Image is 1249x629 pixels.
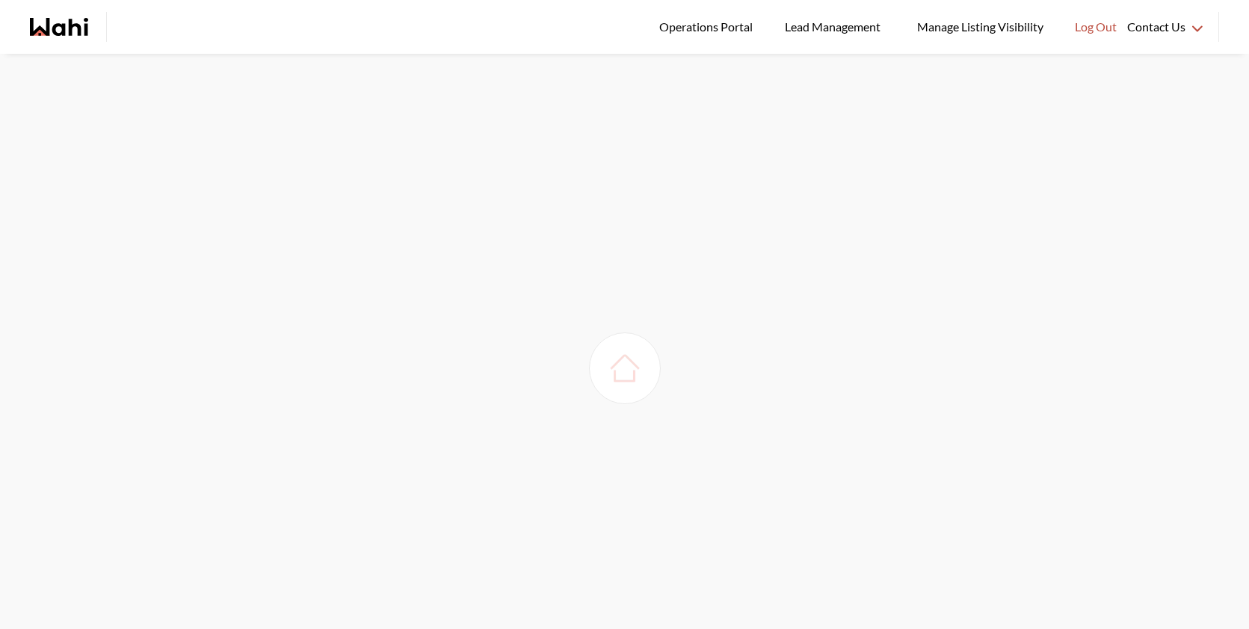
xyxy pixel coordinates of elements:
[913,17,1048,37] span: Manage Listing Visibility
[30,18,88,36] a: Wahi homepage
[1075,17,1117,37] span: Log Out
[659,17,758,37] span: Operations Portal
[604,347,646,389] img: loading house image
[785,17,886,37] span: Lead Management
